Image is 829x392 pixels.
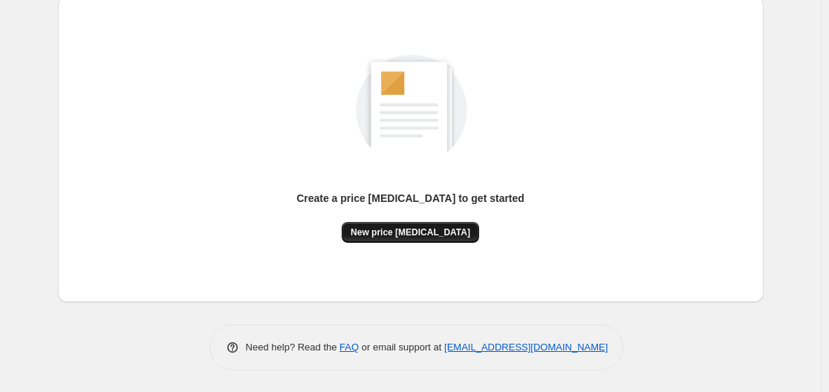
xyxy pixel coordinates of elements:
[342,222,479,243] button: New price [MEDICAL_DATA]
[339,342,359,353] a: FAQ
[444,342,608,353] a: [EMAIL_ADDRESS][DOMAIN_NAME]
[351,226,470,238] span: New price [MEDICAL_DATA]
[246,342,340,353] span: Need help? Read the
[359,342,444,353] span: or email support at
[296,191,524,206] p: Create a price [MEDICAL_DATA] to get started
